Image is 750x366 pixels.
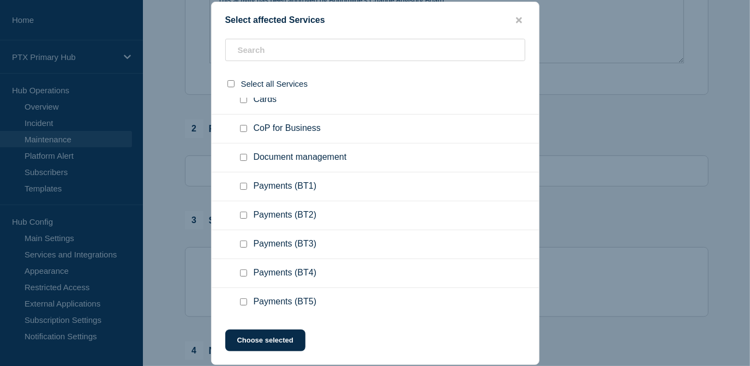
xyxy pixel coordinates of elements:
input: Cards checkbox [240,96,247,103]
input: select all checkbox [227,80,235,87]
input: Payments (BT1) checkbox [240,183,247,190]
span: Payments (BT5) [254,297,317,308]
button: Choose selected [225,329,305,351]
span: Payments (BT4) [254,268,317,279]
input: Payments (BT2) checkbox [240,212,247,219]
span: Document management [254,152,347,163]
span: Cards [254,94,277,105]
span: Select all Services [241,79,308,88]
div: Select affected Services [212,15,539,26]
input: Payments (BT5) checkbox [240,298,247,305]
span: Payments (BT3) [254,239,317,250]
input: CoP for Business checkbox [240,125,247,132]
input: Search [225,39,525,61]
span: CoP for Business [254,123,321,134]
input: Document management checkbox [240,154,247,161]
input: Payments (BT4) checkbox [240,269,247,277]
button: close button [513,15,525,26]
span: Payments (BT1) [254,181,317,192]
span: Payments (BT2) [254,210,317,221]
input: Payments (BT3) checkbox [240,241,247,248]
